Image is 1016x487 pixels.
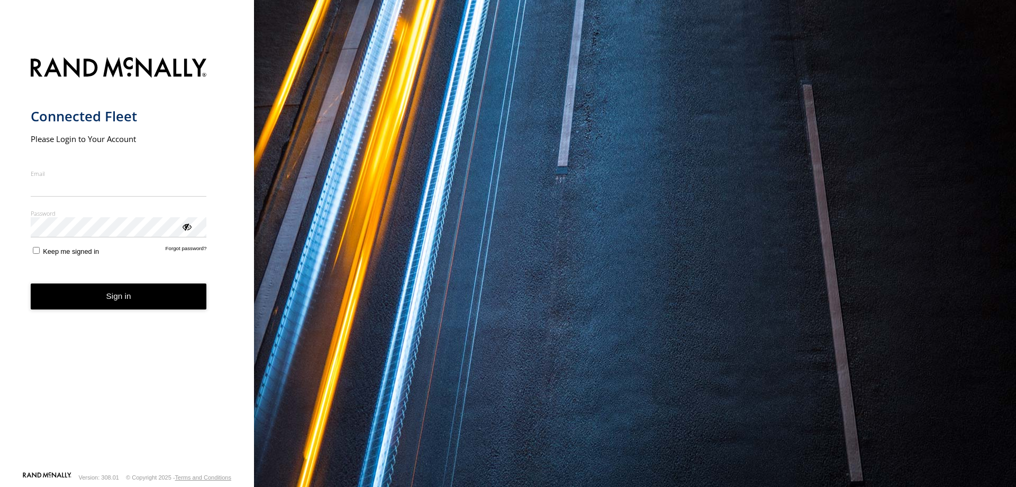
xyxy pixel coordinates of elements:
[166,245,207,255] a: Forgot password?
[31,170,207,178] label: Email
[126,474,231,481] div: © Copyright 2025 -
[181,221,192,232] div: ViewPassword
[79,474,119,481] div: Version: 308.01
[31,55,207,82] img: Rand McNally
[33,247,40,254] input: Keep me signed in
[31,209,207,217] label: Password
[43,247,99,255] span: Keep me signed in
[31,134,207,144] h2: Please Login to Your Account
[31,108,207,125] h1: Connected Fleet
[23,472,71,483] a: Visit our Website
[175,474,231,481] a: Terms and Conditions
[31,284,207,309] button: Sign in
[31,51,224,471] form: main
